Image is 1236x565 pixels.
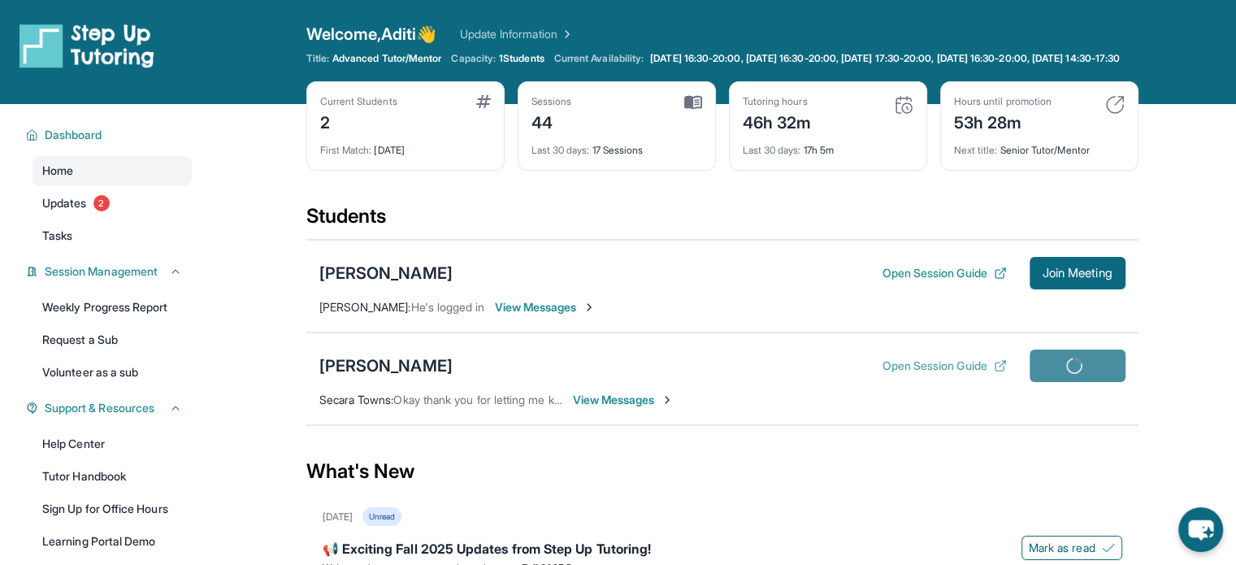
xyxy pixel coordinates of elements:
button: Open Session Guide [882,265,1006,281]
div: 2 [320,108,397,134]
div: 53h 28m [954,108,1052,134]
img: card [894,95,913,115]
a: Home [33,156,192,185]
span: Okay thank you for letting me know ! [393,393,582,406]
a: Tasks [33,221,192,250]
img: Chevron-Right [583,301,596,314]
button: chat-button [1178,507,1223,552]
a: Help Center [33,429,192,459]
a: Updates2 [33,189,192,218]
span: Tasks [42,228,72,244]
a: Update Information [460,26,574,42]
span: Next title : [954,144,998,156]
span: Updates [42,195,87,211]
div: What's New [306,436,1138,507]
a: [DATE] 16:30-20:00, [DATE] 16:30-20:00, [DATE] 17:30-20:00, [DATE] 16:30-20:00, [DATE] 14:30-17:30 [647,52,1123,65]
div: [PERSON_NAME] [319,262,453,285]
button: Dashboard [38,127,182,143]
span: Last 30 days : [531,144,590,156]
button: Join Meeting [1030,257,1125,289]
span: Session Management [45,263,158,280]
span: He's logged in [411,300,485,314]
span: [PERSON_NAME] : [319,300,411,314]
span: Home [42,163,73,179]
div: Unread [362,507,401,526]
a: Volunteer as a sub [33,358,192,387]
div: 📢 Exciting Fall 2025 Updates from Step Up Tutoring! [323,539,1122,562]
img: Chevron Right [557,26,574,42]
button: Open Session Guide [882,358,1006,374]
span: View Messages [494,299,596,315]
a: Learning Portal Demo [33,527,192,556]
img: Mark as read [1102,541,1115,554]
span: First Match : [320,144,372,156]
div: [DATE] [323,511,353,524]
span: Secara Towns : [319,393,394,406]
span: Support & Resources [45,400,154,416]
div: 17 Sessions [531,134,702,157]
a: Weekly Progress Report [33,293,192,322]
span: Current Availability: [554,52,644,65]
img: card [476,95,491,108]
button: Support & Resources [38,400,182,416]
span: Last 30 days : [743,144,801,156]
div: 44 [531,108,572,134]
button: Session Management [38,263,182,280]
span: 2 [93,195,110,211]
div: Hours until promotion [954,95,1052,108]
span: [DATE] 16:30-20:00, [DATE] 16:30-20:00, [DATE] 17:30-20:00, [DATE] 16:30-20:00, [DATE] 14:30-17:30 [650,52,1120,65]
div: Senior Tutor/Mentor [954,134,1125,157]
span: Mark as read [1029,540,1095,556]
div: [PERSON_NAME] [319,354,453,377]
span: Advanced Tutor/Mentor [332,52,441,65]
a: Tutor Handbook [33,462,192,491]
a: Sign Up for Office Hours [33,494,192,524]
img: logo [20,23,154,68]
div: Tutoring hours [743,95,812,108]
div: Sessions [531,95,572,108]
img: Chevron-Right [661,393,674,406]
span: Capacity: [451,52,496,65]
span: Dashboard [45,127,102,143]
div: 46h 32m [743,108,812,134]
button: Mark as read [1021,536,1122,560]
span: Welcome, Aditi 👋 [306,23,437,46]
span: Title: [306,52,329,65]
span: View Messages [573,392,674,408]
a: Request a Sub [33,325,192,354]
img: card [684,95,702,110]
div: 17h 5m [743,134,913,157]
span: Join Meeting [1043,268,1112,278]
div: [DATE] [320,134,491,157]
span: 1 Students [499,52,544,65]
div: Current Students [320,95,397,108]
div: Students [306,203,1138,239]
img: card [1105,95,1125,115]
